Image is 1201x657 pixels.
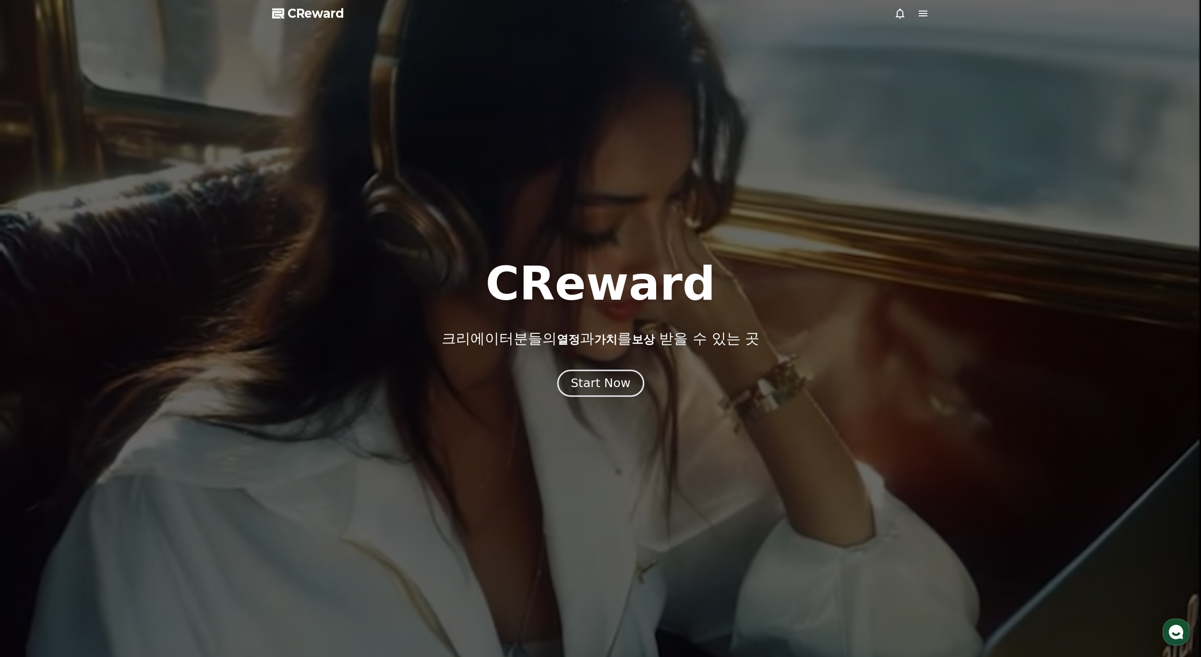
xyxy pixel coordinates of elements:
[571,375,630,391] div: Start Now
[63,304,124,328] a: 대화
[88,319,99,327] span: 대화
[30,319,36,327] span: 홈
[3,304,63,328] a: 홈
[288,6,344,21] span: CReward
[557,370,644,397] button: Start Now
[272,6,344,21] a: CReward
[485,261,715,307] h1: CReward
[557,333,580,346] span: 열정
[124,304,184,328] a: 설정
[594,333,617,346] span: 가치
[442,330,759,347] p: 크리에이터분들의 과 를 받을 수 있는 곳
[559,380,642,389] a: Start Now
[632,333,655,346] span: 보상
[148,319,160,327] span: 설정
